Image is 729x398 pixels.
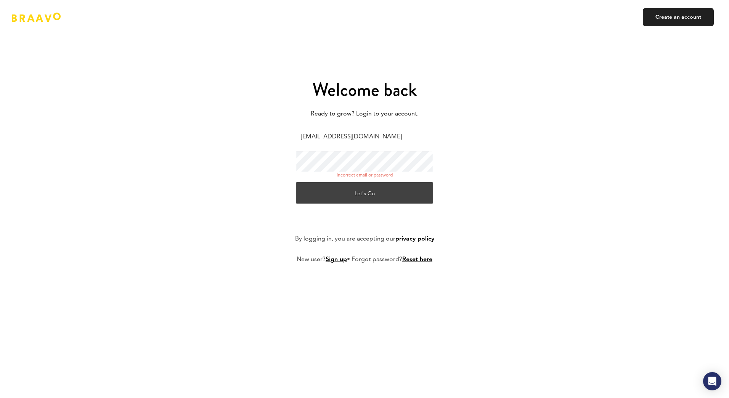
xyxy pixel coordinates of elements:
[312,77,417,103] span: Welcome back
[296,182,433,204] button: Let's Go
[337,172,393,178] div: Incorrect email or password
[326,257,347,263] a: Sign up
[297,255,432,264] p: New user? • Forgot password?
[395,236,434,242] a: privacy policy
[703,372,721,390] div: Open Intercom Messenger
[296,126,433,147] input: Email
[145,108,584,120] p: Ready to grow? Login to your account.
[402,257,432,263] a: Reset here
[15,5,43,12] span: Support
[643,8,714,26] a: Create an account
[295,234,434,244] p: By logging in, you are accepting our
